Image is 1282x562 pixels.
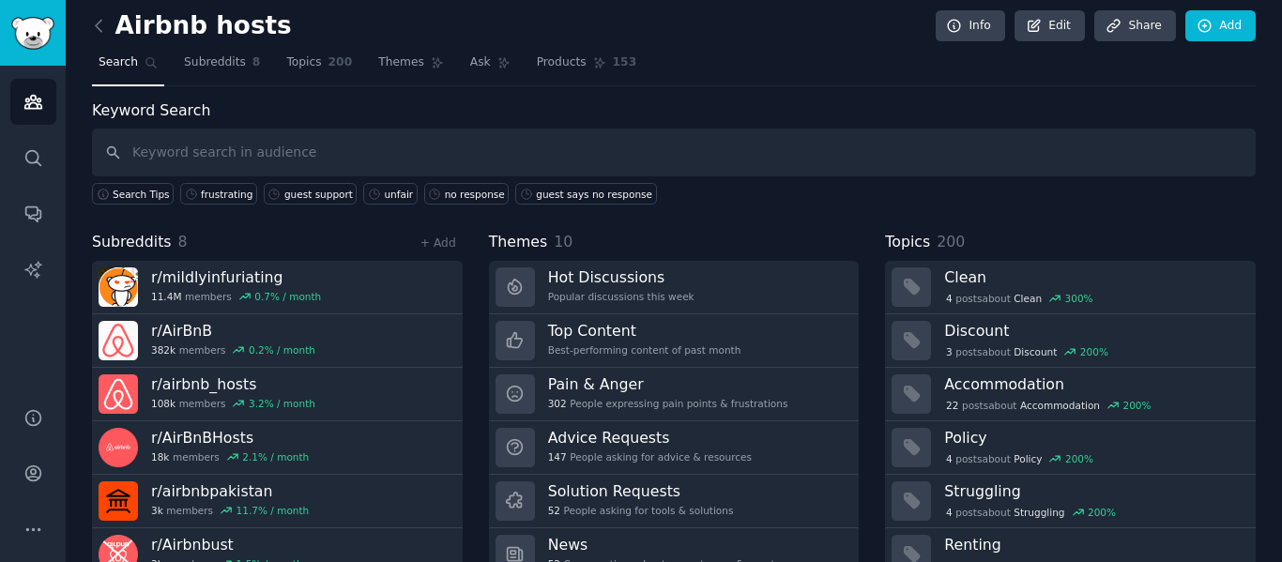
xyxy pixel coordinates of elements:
span: 147 [548,450,567,463]
h3: Renting [944,535,1243,554]
span: 382k [151,343,176,357]
span: Topics [885,231,930,254]
a: Edit [1015,10,1085,42]
span: 11.4M [151,290,181,303]
a: Hot DiscussionsPopular discussions this week [489,261,860,314]
div: 200 % [1123,399,1152,412]
div: post s about [944,504,1117,521]
img: airbnbpakistan [99,481,138,521]
span: 4 [946,292,953,305]
h3: r/ AirBnB [151,321,315,341]
h3: r/ mildlyinfuriating [151,267,321,287]
span: 3k [151,504,163,517]
span: Clean [1014,292,1042,305]
h3: Solution Requests [548,481,734,501]
a: Ask [464,48,517,86]
img: AirBnBHosts [99,428,138,467]
div: members [151,504,309,517]
a: Discount3postsaboutDiscount200% [885,314,1256,368]
div: frustrating [201,188,252,201]
span: Policy [1014,452,1042,465]
div: members [151,397,315,410]
span: 10 [554,233,572,251]
div: 200 % [1080,345,1108,358]
span: Themes [378,54,424,71]
h3: r/ Airbnbust [151,535,303,554]
div: Best-performing content of past month [548,343,741,357]
a: Share [1094,10,1175,42]
span: Search Tips [113,188,170,201]
h3: Pain & Anger [548,374,788,394]
img: GummySearch logo [11,17,54,50]
div: post s about [944,290,1094,307]
h3: r/ AirBnBHosts [151,428,309,448]
h3: r/ airbnb_hosts [151,374,315,394]
a: no response [424,183,510,205]
div: 200 % [1088,506,1116,519]
span: Themes [489,231,548,254]
div: 11.7 % / month [237,504,310,517]
h3: Accommodation [944,374,1243,394]
a: Accommodation22postsaboutAccommodation200% [885,368,1256,421]
a: Policy4postsaboutPolicy200% [885,421,1256,475]
a: frustrating [180,183,257,205]
div: no response [445,188,505,201]
span: 4 [946,452,953,465]
h3: Policy [944,428,1243,448]
h3: Top Content [548,321,741,341]
span: 153 [613,54,637,71]
h3: Struggling [944,481,1243,501]
label: Keyword Search [92,101,210,119]
div: post s about [944,450,1094,467]
a: Subreddits8 [177,48,267,86]
a: Clean4postsaboutClean300% [885,261,1256,314]
span: 8 [252,54,261,71]
a: unfair [363,183,417,205]
span: 302 [548,397,567,410]
a: guest says no response [515,183,656,205]
div: post s about [944,397,1152,414]
a: Solution Requests52People asking for tools & solutions [489,475,860,528]
div: guest says no response [536,188,652,201]
div: 300 % [1065,292,1093,305]
span: Discount [1014,345,1057,358]
span: Search [99,54,138,71]
span: Subreddits [92,231,172,254]
span: Topics [286,54,321,71]
div: 200 % [1065,452,1093,465]
a: r/AirBnB382kmembers0.2% / month [92,314,463,368]
span: 108k [151,397,176,410]
span: 52 [548,504,560,517]
h3: r/ airbnbpakistan [151,481,309,501]
a: Themes [372,48,450,86]
h3: Advice Requests [548,428,752,448]
button: Search Tips [92,183,174,205]
div: Popular discussions this week [548,290,694,303]
div: unfair [384,188,413,201]
a: r/mildlyinfuriating11.4Mmembers0.7% / month [92,261,463,314]
div: People expressing pain points & frustrations [548,397,788,410]
div: 3.2 % / month [249,397,315,410]
img: AirBnB [99,321,138,360]
a: Advice Requests147People asking for advice & resources [489,421,860,475]
span: Ask [470,54,491,71]
span: 200 [328,54,353,71]
a: Top ContentBest-performing content of past month [489,314,860,368]
div: People asking for tools & solutions [548,504,734,517]
img: mildlyinfuriating [99,267,138,307]
span: Struggling [1014,506,1064,519]
span: Accommodation [1020,399,1100,412]
a: r/airbnb_hosts108kmembers3.2% / month [92,368,463,421]
h3: Discount [944,321,1243,341]
div: members [151,343,315,357]
h3: News [548,535,780,554]
div: 2.1 % / month [242,450,309,463]
div: members [151,290,321,303]
div: members [151,450,309,463]
a: Products153 [530,48,643,86]
a: r/airbnbpakistan3kmembers11.7% / month [92,475,463,528]
a: Topics200 [280,48,359,86]
a: Struggling4postsaboutStruggling200% [885,475,1256,528]
span: 4 [946,506,953,519]
span: 3 [946,345,953,358]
